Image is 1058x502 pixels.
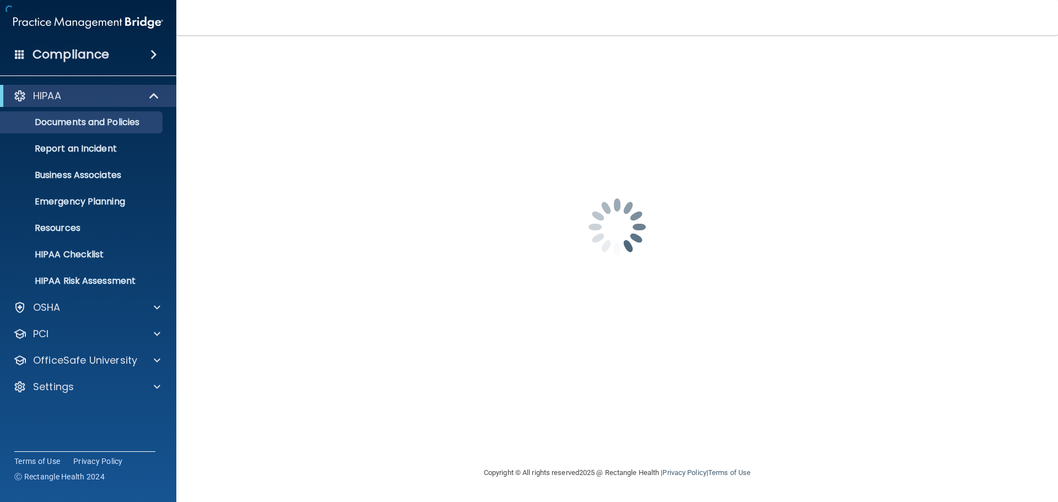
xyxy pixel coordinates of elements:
[33,89,61,102] p: HIPAA
[14,456,60,467] a: Terms of Use
[33,301,61,314] p: OSHA
[7,223,158,234] p: Resources
[33,327,48,341] p: PCI
[13,12,163,34] img: PMB logo
[13,354,160,367] a: OfficeSafe University
[7,170,158,181] p: Business Associates
[13,89,160,102] a: HIPAA
[33,354,137,367] p: OfficeSafe University
[7,276,158,287] p: HIPAA Risk Assessment
[662,468,706,477] a: Privacy Policy
[7,249,158,260] p: HIPAA Checklist
[33,47,109,62] h4: Compliance
[13,327,160,341] a: PCI
[13,380,160,393] a: Settings
[708,468,751,477] a: Terms of Use
[73,456,123,467] a: Privacy Policy
[14,471,105,482] span: Ⓒ Rectangle Health 2024
[562,172,672,282] img: spinner.e123f6fc.gif
[7,117,158,128] p: Documents and Policies
[416,455,818,490] div: Copyright © All rights reserved 2025 @ Rectangle Health | |
[7,196,158,207] p: Emergency Planning
[7,143,158,154] p: Report an Incident
[33,380,74,393] p: Settings
[13,301,160,314] a: OSHA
